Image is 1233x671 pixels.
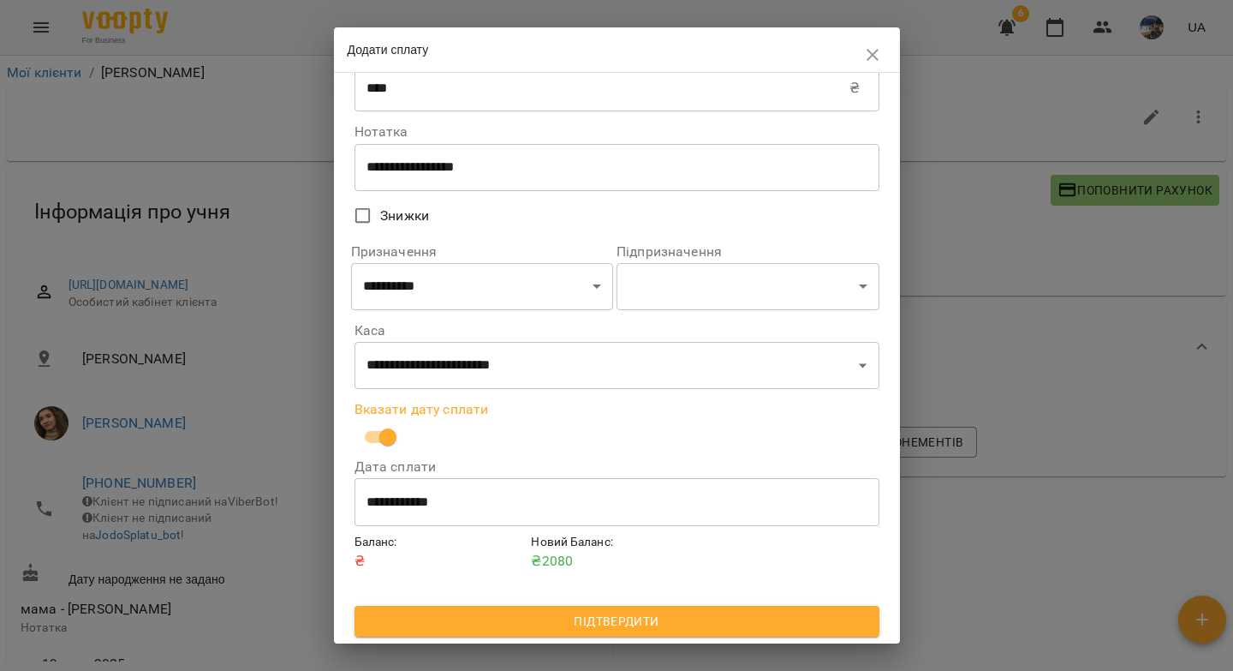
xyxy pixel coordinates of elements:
label: Призначення [351,245,614,259]
p: ₴ 2080 [531,551,701,572]
label: Дата сплати [354,460,879,474]
h6: Баланс : [354,533,525,552]
p: ₴ [354,551,525,572]
label: Каса [354,324,879,338]
label: Нотатка [354,125,879,139]
span: Додати сплату [348,43,429,57]
label: Вказати дату сплати [354,403,879,416]
button: Підтвердити [354,606,879,637]
span: Підтвердити [368,611,866,632]
span: Знижки [380,206,429,226]
label: Підпризначення [616,245,879,259]
p: ₴ [849,78,860,99]
h6: Новий Баланс : [531,533,701,552]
